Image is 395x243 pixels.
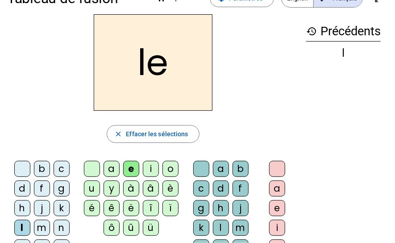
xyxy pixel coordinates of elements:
div: â [143,180,159,197]
div: f [34,180,50,197]
div: h [14,200,30,216]
div: k [54,200,70,216]
div: ï [162,200,179,216]
div: ô [104,220,120,236]
div: u [84,180,100,197]
div: i [143,161,159,177]
div: û [123,220,139,236]
div: ü [143,220,159,236]
div: c [193,180,209,197]
div: n [54,220,70,236]
div: f [233,180,249,197]
div: é [84,200,100,216]
div: m [233,220,249,236]
mat-icon: history [306,26,317,37]
div: à [123,180,139,197]
div: è [162,180,179,197]
button: Effacer les sélections [107,125,199,143]
div: a [104,161,120,177]
div: e [123,161,139,177]
div: j [34,200,50,216]
div: a [213,161,229,177]
div: b [233,161,249,177]
div: ê [104,200,120,216]
div: i [269,220,285,236]
mat-icon: close [114,130,122,138]
div: l [14,220,30,236]
span: Effacer les sélections [126,129,188,139]
div: l [213,220,229,236]
div: d [14,180,30,197]
div: h [213,200,229,216]
div: g [193,200,209,216]
div: b [34,161,50,177]
div: e [269,200,285,216]
div: d [213,180,229,197]
div: ë [123,200,139,216]
div: g [54,180,70,197]
div: l [306,48,381,59]
div: î [143,200,159,216]
div: c [54,161,70,177]
div: y [104,180,120,197]
div: j [233,200,249,216]
div: m [34,220,50,236]
div: a [269,180,285,197]
h2: le [94,14,212,111]
div: k [193,220,209,236]
div: o [162,161,179,177]
h3: Précédents [306,21,381,42]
